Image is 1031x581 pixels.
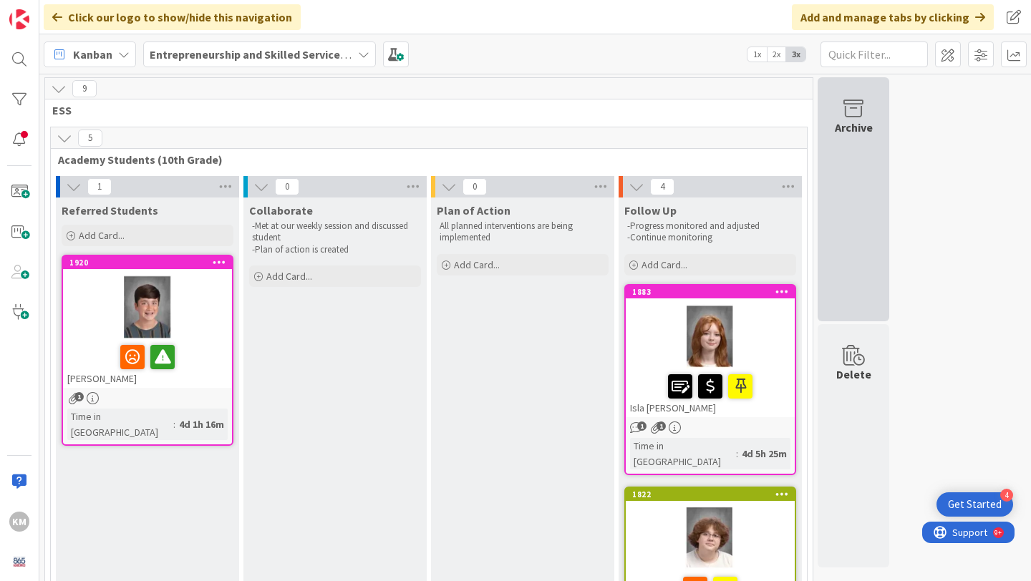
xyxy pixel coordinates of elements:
[626,285,795,417] div: 1883Isla [PERSON_NAME]
[792,4,994,30] div: Add and manage tabs by clicking
[626,285,795,298] div: 1883
[67,409,173,440] div: Time in [GEOGRAPHIC_DATA]
[252,220,418,244] p: -Met at our weekly session and discussed student
[44,4,301,30] div: Click our logo to show/hide this navigation
[175,416,228,432] div: 4d 1h 16m
[252,244,418,255] p: -Plan of action is created
[63,256,232,269] div: 1920
[62,203,158,218] span: Referred Students
[62,255,233,446] a: 1920[PERSON_NAME]Time in [GEOGRAPHIC_DATA]:4d 1h 16m
[9,512,29,532] div: KM
[87,178,112,195] span: 1
[627,232,793,243] p: -Continue monitoring
[637,421,647,431] span: 1
[747,47,767,62] span: 1x
[736,446,738,462] span: :
[74,392,84,401] span: 1
[835,119,873,136] div: Archive
[437,203,510,218] span: Plan of Action
[30,2,65,19] span: Support
[52,103,795,117] span: ESS
[632,489,795,499] div: 1822
[463,178,487,195] span: 0
[657,421,666,431] span: 1
[63,339,232,388] div: [PERSON_NAME]
[650,178,674,195] span: 4
[58,152,789,167] span: Academy Students (10th Grade)
[630,438,736,469] div: Time in [GEOGRAPHIC_DATA]
[821,41,928,67] input: Quick Filter...
[72,6,79,17] div: 9+
[627,220,793,232] p: -Progress monitored and adjusted
[440,220,606,244] p: All planned interventions are being implemented
[626,488,795,501] div: 1822
[936,492,1013,517] div: Open Get Started checklist, remaining modules: 4
[624,284,796,475] a: 1883Isla [PERSON_NAME]Time in [GEOGRAPHIC_DATA]:4d 5h 25m
[69,258,232,268] div: 1920
[1000,489,1013,502] div: 4
[249,203,313,218] span: Collaborate
[275,178,299,195] span: 0
[642,258,687,271] span: Add Card...
[454,258,500,271] span: Add Card...
[73,46,112,63] span: Kanban
[767,47,786,62] span: 2x
[266,270,312,283] span: Add Card...
[9,9,29,29] img: Visit kanbanzone.com
[786,47,805,62] span: 3x
[632,287,795,297] div: 1883
[72,80,97,97] span: 9
[9,552,29,572] img: avatar
[173,416,175,432] span: :
[626,368,795,417] div: Isla [PERSON_NAME]
[624,203,677,218] span: Follow Up
[79,229,125,242] span: Add Card...
[63,256,232,388] div: 1920[PERSON_NAME]
[150,47,500,62] b: Entrepreneurship and Skilled Services Interventions - [DATE]-[DATE]
[836,366,871,383] div: Delete
[738,446,790,462] div: 4d 5h 25m
[948,497,1002,512] div: Get Started
[78,130,102,147] span: 5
